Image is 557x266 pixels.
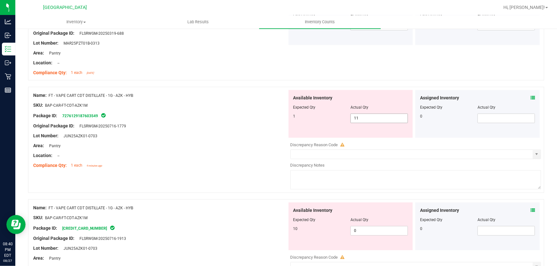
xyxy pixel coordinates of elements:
[33,40,58,46] span: Lot Number:
[76,124,126,128] span: FLSRWGM-20250716-1779
[5,18,11,25] inline-svg: Analytics
[71,70,82,75] span: 1 each
[33,123,74,128] span: Original Package ID:
[5,73,11,80] inline-svg: Retail
[62,226,107,231] a: [CREDIT_CARD_NUMBER]
[76,31,124,36] span: FLSRWGM-20250319-688
[87,164,102,167] span: 9 minutes ago
[45,216,87,220] span: BAP-CAR-FT-CDT-AZK1M
[5,32,11,39] inline-svg: Inbound
[33,50,44,55] span: Area:
[5,46,11,52] inline-svg: Inventory
[293,105,316,110] span: Expected Qty
[87,72,94,75] span: [DATE]
[3,241,12,258] p: 08:40 PM EDT
[3,258,12,263] p: 08/27
[293,114,296,119] span: 1
[179,19,217,25] span: Lab Results
[5,87,11,93] inline-svg: Reports
[293,218,316,222] span: Expected Qty
[101,112,106,119] span: In Sync
[46,144,61,148] span: Pantry
[46,51,61,55] span: Pantry
[293,207,333,214] span: Available Inventory
[46,256,61,261] span: Pantry
[350,105,368,110] span: Actual Qty
[33,163,67,168] span: Compliance Qty:
[351,114,408,123] input: 11
[290,255,338,260] span: Discrepancy Reason Code
[33,103,43,108] span: SKU:
[6,215,26,234] iframe: Resource center
[33,236,74,241] span: Original Package ID:
[45,103,87,108] span: BAP-CAR-FT-CDT-AZK1M
[293,226,298,231] span: 10
[33,31,74,36] span: Original Package ID:
[420,207,459,214] span: Assigned Inventory
[54,154,59,158] span: --
[290,162,541,169] div: Discrepancy Notes
[33,215,43,220] span: SKU:
[33,93,47,98] span: Name:
[60,41,100,46] span: MAR25PZT01B-0313
[420,95,459,101] span: Assigned Inventory
[16,19,137,25] span: Inventory
[290,142,338,147] span: Discrepancy Reason Code
[297,19,344,25] span: Inventory Counts
[33,205,47,210] span: Name:
[33,255,44,261] span: Area:
[503,5,545,10] span: Hi, [PERSON_NAME]!
[33,113,57,118] span: Package ID:
[420,113,478,119] div: 0
[71,163,82,168] span: 1 each
[478,217,535,223] div: Actual Qty
[350,218,368,222] span: Actual Qty
[533,150,541,159] span: select
[49,93,133,98] span: FT - VAPE CART CDT DISTILLATE - 1G - AZK - HYB
[33,226,57,231] span: Package ID:
[33,60,52,65] span: Location:
[109,225,115,231] span: In Sync
[43,5,87,10] span: [GEOGRAPHIC_DATA]
[259,15,381,29] a: Inventory Counts
[33,143,44,148] span: Area:
[420,226,478,232] div: 0
[76,236,126,241] span: FLSRWGM-20250716-1913
[62,114,98,118] a: 7276129187603549
[5,60,11,66] inline-svg: Outbound
[54,61,59,65] span: --
[420,217,478,223] div: Expected Qty
[33,153,52,158] span: Location:
[293,95,333,101] span: Available Inventory
[60,246,97,251] span: JUN25AZK01-0703
[15,15,137,29] a: Inventory
[60,134,97,138] span: JUN25AZK01-0703
[478,104,535,110] div: Actual Qty
[33,246,58,251] span: Lot Number:
[33,133,58,138] span: Lot Number:
[420,104,478,110] div: Expected Qty
[137,15,259,29] a: Lab Results
[33,70,67,75] span: Compliance Qty:
[49,206,133,210] span: FT - VAPE CART CDT DISTILLATE - 1G - AZK - HYB
[351,226,408,235] input: 0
